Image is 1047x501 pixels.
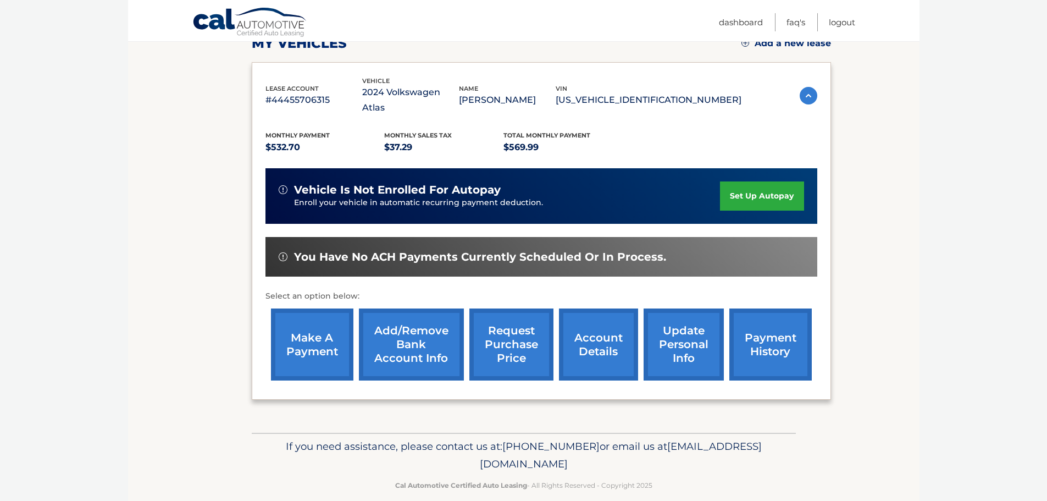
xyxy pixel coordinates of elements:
[192,7,308,39] a: Cal Automotive
[829,13,855,31] a: Logout
[384,131,452,139] span: Monthly sales Tax
[556,85,567,92] span: vin
[362,77,390,85] span: vehicle
[559,309,638,381] a: account details
[480,440,762,470] span: [EMAIL_ADDRESS][DOMAIN_NAME]
[720,181,804,211] a: set up autopay
[459,92,556,108] p: [PERSON_NAME]
[502,440,600,453] span: [PHONE_NUMBER]
[362,85,459,115] p: 2024 Volkswagen Atlas
[741,39,749,47] img: add.svg
[359,309,464,381] a: Add/Remove bank account info
[259,480,789,491] p: - All Rights Reserved - Copyright 2025
[252,35,347,52] h2: my vehicles
[271,309,353,381] a: make a payment
[741,38,831,49] a: Add a new lease
[259,438,789,473] p: If you need assistance, please contact us at: or email us at
[279,185,287,194] img: alert-white.svg
[265,85,319,92] span: lease account
[459,85,478,92] span: name
[729,309,812,381] a: payment history
[503,140,623,155] p: $569.99
[279,252,287,261] img: alert-white.svg
[294,250,666,264] span: You have no ACH payments currently scheduled or in process.
[556,92,741,108] p: [US_VEHICLE_IDENTIFICATION_NUMBER]
[800,87,817,104] img: accordion-active.svg
[503,131,590,139] span: Total Monthly Payment
[384,140,503,155] p: $37.29
[265,140,385,155] p: $532.70
[294,197,721,209] p: Enroll your vehicle in automatic recurring payment deduction.
[469,309,553,381] a: request purchase price
[265,131,330,139] span: Monthly Payment
[294,183,501,197] span: vehicle is not enrolled for autopay
[395,481,527,489] strong: Cal Automotive Certified Auto Leasing
[265,92,362,108] p: #44455706315
[265,290,817,303] p: Select an option below:
[786,13,805,31] a: FAQ's
[644,309,724,381] a: update personal info
[719,13,763,31] a: Dashboard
